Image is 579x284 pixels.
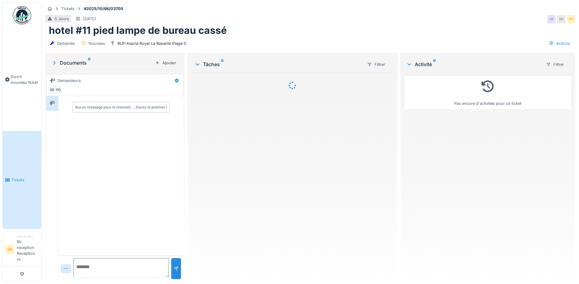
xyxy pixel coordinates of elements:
[221,61,224,68] sup: 0
[88,59,91,66] sup: 0
[433,61,436,68] sup: 0
[547,15,556,23] div: RR
[57,41,74,46] div: Demande
[11,74,39,85] span: Ouvrir nouveau ticket
[55,16,69,22] div: 5 Jours
[408,78,568,106] div: Pas encore d'activités pour ce ticket
[5,234,39,266] a: RR DemandeurRlr reception Reception rlr
[83,16,96,22] div: [DATE]
[3,28,41,131] a: Ouvrir nouveau ticket
[557,15,566,23] div: RR
[364,60,388,69] div: Filtrer
[75,105,167,110] div: Aucun message pour le moment … Soyez le premier !
[118,41,186,46] div: RLR-Aspria Royal La Rasante Etage 0
[543,60,567,69] div: Filtrer
[17,234,39,265] li: Rlr reception Reception rlr
[49,25,227,36] h1: hotel #11 pied lampe de bureau cassé
[54,86,63,94] div: PD
[5,245,14,254] li: RR
[61,6,74,12] div: Tickets
[3,131,41,229] a: Tickets
[57,78,81,83] div: Demandeurs
[153,59,179,67] div: Ajouter
[567,15,575,23] div: PD
[17,234,39,239] div: Demandeur
[11,177,39,183] span: Tickets
[48,86,56,94] div: RR
[194,61,362,68] div: Tâches
[51,59,153,66] div: Documents
[406,61,541,68] div: Activité
[13,6,31,24] img: Badge_color-CXgf-gQk.svg
[546,39,573,48] div: Actions
[89,41,105,46] div: Nouveau
[81,6,126,12] strong: #2025/10/66/03700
